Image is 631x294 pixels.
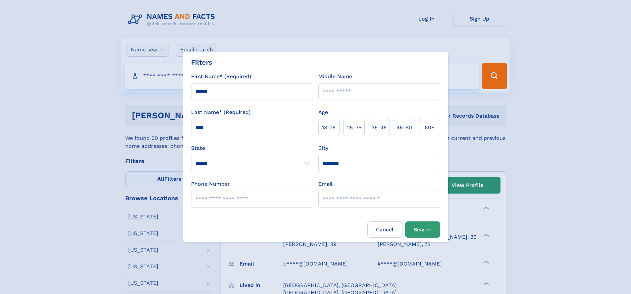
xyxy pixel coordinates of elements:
[191,144,313,152] label: State
[425,124,435,132] span: 60+
[318,108,328,116] label: Age
[191,108,251,116] label: Last Name* (Required)
[372,124,387,132] span: 35‑45
[318,180,333,188] label: Email
[396,124,412,132] span: 45‑60
[191,73,251,81] label: First Name* (Required)
[347,124,361,132] span: 25‑35
[318,73,352,81] label: Middle Name
[318,144,328,152] label: City
[367,221,402,238] label: Cancel
[191,57,212,67] div: Filters
[191,180,230,188] label: Phone Number
[405,221,440,238] button: Search
[322,124,336,132] span: 18‑25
